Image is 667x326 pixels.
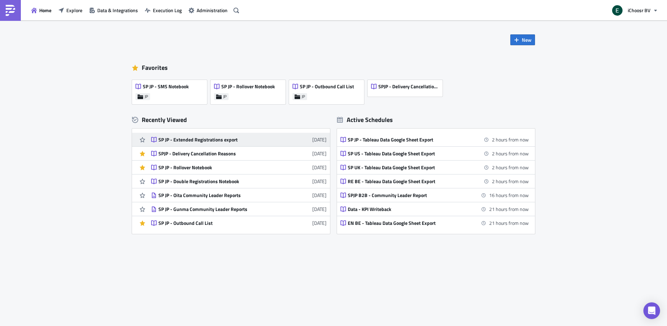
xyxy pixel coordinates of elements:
time: 2025-09-04T12:45:05Z [312,205,327,213]
div: SPJP - Delivery Cancellation Reasons [158,150,280,157]
div: SP UK - Tableau Data Google Sheet Export [348,164,469,171]
a: Data - KPI Writeback21 hours from now [340,202,529,216]
span: SP JP - Rollover Notebook [221,83,275,90]
time: 2025-09-24T08:14:12Z [312,164,327,171]
a: SP JP - Outbound Call List[DATE] [151,216,327,230]
time: 2025-10-03 09:00 [489,191,529,199]
span: SPJP - Delivery Cancellation Reasons [378,83,439,90]
a: SP JP - Rollover NotebookJP [211,76,289,104]
button: Execution Log [141,5,185,16]
a: SP JP - Oita Community Leader Reports[DATE] [151,188,327,202]
button: Administration [185,5,231,16]
span: Home [39,7,51,14]
a: SP JP - Double Registrations Notebook[DATE] [151,174,327,188]
time: 2025-09-24T08:57:03Z [312,150,327,157]
button: Data & Integrations [86,5,141,16]
button: Explore [55,5,86,16]
span: Execution Log [153,7,182,14]
span: JP [302,94,305,99]
time: 2025-10-03 14:00 [489,205,529,213]
div: SP JP - Tableau Data Google Sheet Export [348,137,469,143]
time: 2025-10-03 14:00 [489,219,529,227]
time: 2025-10-02 19:00 [492,164,529,171]
span: Explore [66,7,82,14]
time: 2025-09-30T08:34:32Z [312,136,327,143]
a: SPJP B2B - Community Leader Report16 hours from now [340,188,529,202]
span: SP JP - Outbound Call List [300,83,354,90]
div: Active Schedules [337,116,393,124]
a: SP US - Tableau Data Google Sheet Export2 hours from now [340,147,529,160]
div: SP JP - Rollover Notebook [158,164,280,171]
button: Home [28,5,55,16]
span: SP JP - SMS Notebook [143,83,189,90]
img: PushMetrics [5,5,16,16]
a: SP JP - Tableau Data Google Sheet Export2 hours from now [340,133,529,146]
a: SPJP - Delivery Cancellation Reasons [368,76,446,104]
span: Administration [197,7,228,14]
button: New [510,34,535,45]
a: SP JP - Gunma Community Leader Reports[DATE] [151,202,327,216]
a: SP UK - Tableau Data Google Sheet Export2 hours from now [340,161,529,174]
span: JP [223,94,227,99]
span: New [522,36,532,43]
time: 2025-09-04T12:56:04Z [312,191,327,199]
a: SP JP - Extended Registrations export[DATE] [151,133,327,146]
div: SP JP - Gunma Community Leader Reports [158,206,280,212]
div: Recently Viewed [132,115,330,125]
span: iChoosr BV [628,7,650,14]
span: Data & Integrations [97,7,138,14]
a: SP JP - Outbound Call ListJP [289,76,368,104]
a: SPJP - Delivery Cancellation Reasons[DATE] [151,147,327,160]
div: SP JP - Outbound Call List [158,220,280,226]
a: EN BE - Tableau Data Google Sheet Export21 hours from now [340,216,529,230]
a: SP JP - Rollover Notebook[DATE] [151,161,327,174]
time: 2025-08-18T10:51:24Z [312,219,327,227]
time: 2025-10-02 19:00 [492,178,529,185]
div: Data - KPI Writeback [348,206,469,212]
div: Favorites [132,63,535,73]
time: 2025-10-02 19:00 [492,150,529,157]
img: Avatar [611,5,623,16]
span: JP [145,94,148,99]
div: SP US - Tableau Data Google Sheet Export [348,150,469,157]
div: Open Intercom Messenger [643,302,660,319]
time: 2025-10-02 19:00 [492,136,529,143]
div: SPJP B2B - Community Leader Report [348,192,469,198]
div: RE BE - Tableau Data Google Sheet Export [348,178,469,185]
button: iChoosr BV [608,3,662,18]
div: SP JP - Oita Community Leader Reports [158,192,280,198]
a: SP JP - SMS NotebookJP [132,76,211,104]
div: SP JP - Extended Registrations export [158,137,280,143]
div: SP JP - Double Registrations Notebook [158,178,280,185]
div: EN BE - Tableau Data Google Sheet Export [348,220,469,226]
time: 2025-09-08T12:00:08Z [312,178,327,185]
a: RE BE - Tableau Data Google Sheet Export2 hours from now [340,174,529,188]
